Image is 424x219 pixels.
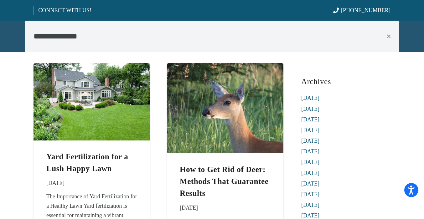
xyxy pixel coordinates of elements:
[301,181,319,187] a: [DATE]
[46,152,128,173] a: Yard Fertilization for a Lush Happy Lawn
[301,202,319,208] a: [DATE]
[25,28,399,44] input: Search
[333,7,390,13] a: [PHONE_NUMBER]
[301,212,319,219] a: [DATE]
[301,116,319,123] a: [DATE]
[301,138,319,144] a: [DATE]
[301,170,319,176] a: [DATE]
[46,178,65,188] time: 29 August 2024 at 13:15:55 America/New_York
[301,106,319,112] a: [DATE]
[341,7,390,13] span: [PHONE_NUMBER]
[301,191,319,197] a: [DATE]
[301,95,319,101] a: [DATE]
[301,148,319,155] a: [DATE]
[34,65,150,71] a: Yard Fertilization for a Lush Happy Lawn
[34,63,150,140] img: yard-fertilization
[301,159,319,165] a: [DATE]
[180,165,269,197] a: How to Get Rid of Deer: Methods That Guarantee Results
[301,74,390,89] h3: Archives
[387,31,399,42] button: Close
[167,63,283,153] img: how-to-get-rid-of-deer
[167,65,283,71] a: How to Get Rid of Deer: Methods That Guarantee Results
[301,127,319,133] a: [DATE]
[180,203,198,212] time: 24 August 2024 at 13:01:47 America/New_York
[34,3,96,18] a: CONNECT WITH US!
